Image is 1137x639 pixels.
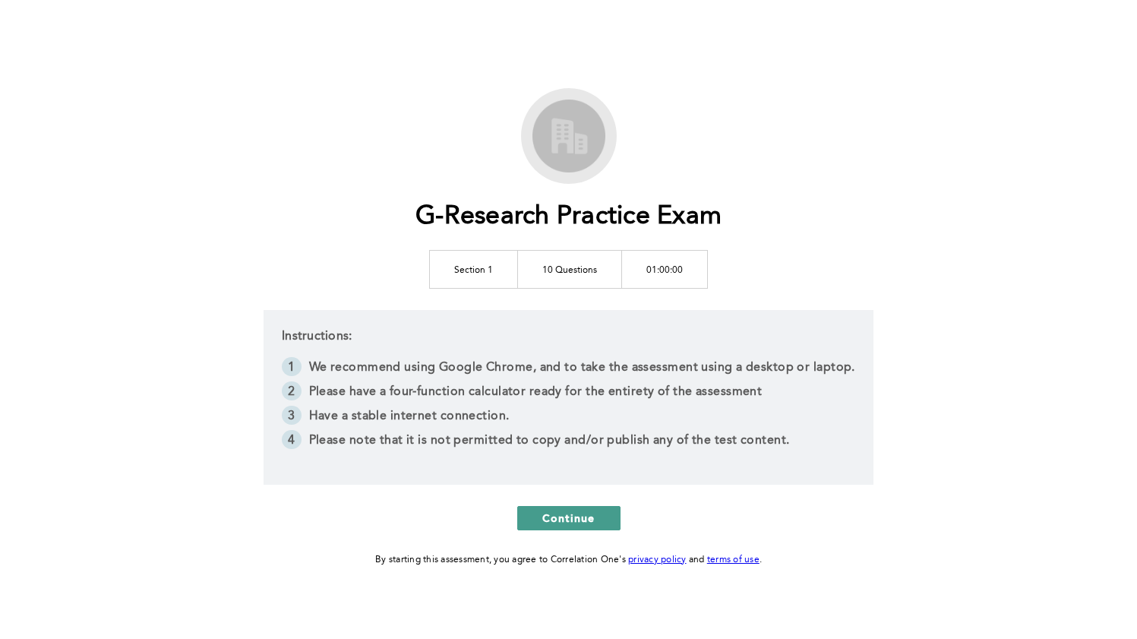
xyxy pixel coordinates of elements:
[527,94,611,178] img: G-Research
[707,555,760,565] a: terms of use
[517,506,621,530] button: Continue
[518,250,622,288] td: 10 Questions
[542,511,595,525] span: Continue
[622,250,708,288] td: 01:00:00
[628,555,687,565] a: privacy policy
[282,357,855,381] li: We recommend using Google Chrome, and to take the assessment using a desktop or laptop.
[282,406,855,430] li: Have a stable internet connection.
[375,552,762,568] div: By starting this assessment, you agree to Correlation One's and .
[264,310,873,485] div: Instructions:
[415,201,722,233] h1: G-Research Practice Exam
[430,250,518,288] td: Section 1
[282,381,855,406] li: Please have a four-function calculator ready for the entirety of the assessment
[282,430,855,454] li: Please note that it is not permitted to copy and/or publish any of the test content.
